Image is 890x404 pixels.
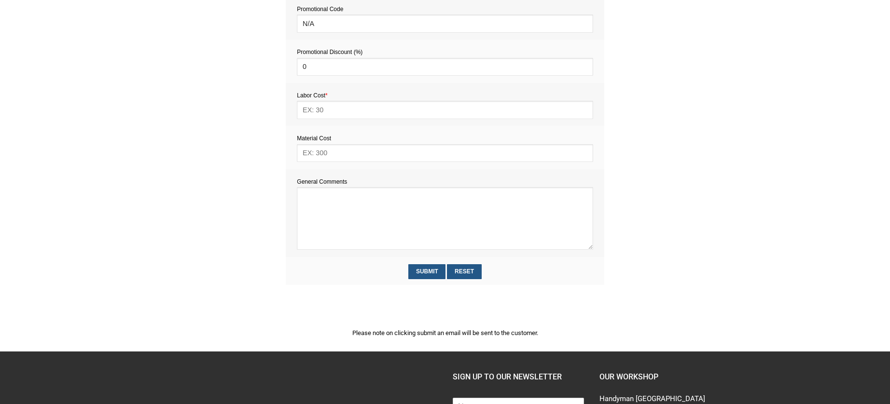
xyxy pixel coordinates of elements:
[297,144,593,162] input: EX: 300
[297,178,347,185] span: General Comments
[599,371,731,383] h4: Our Workshop
[297,135,331,142] span: Material Cost
[447,264,481,279] input: Reset
[297,101,593,119] input: EX: 30
[297,49,362,55] span: Promotional Discount (%)
[297,6,343,13] span: Promotional Code
[286,328,604,338] p: Please note on clicking submit an email will be sent to the customer.
[453,371,584,383] h4: SIGN UP TO OUR NEWSLETTER
[408,264,445,279] input: Submit
[297,92,327,99] span: Labor Cost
